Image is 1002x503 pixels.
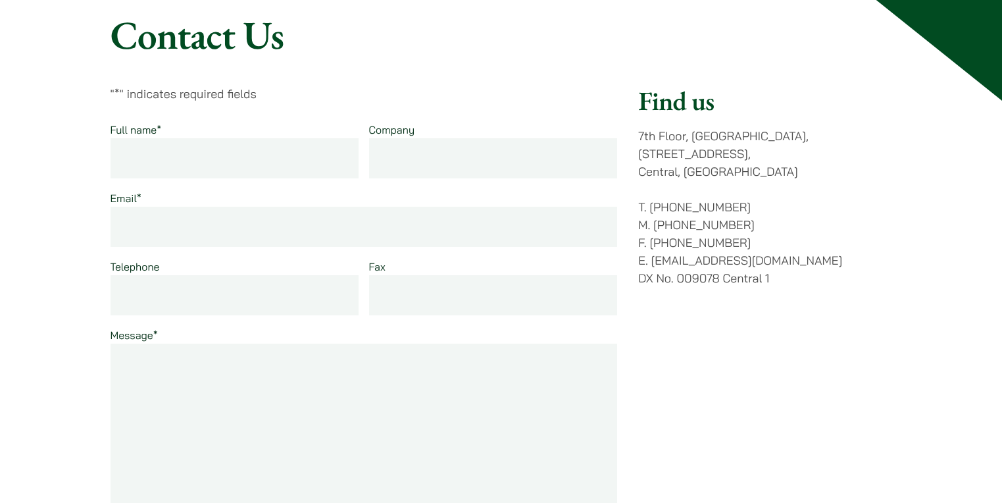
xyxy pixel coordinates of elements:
p: 7th Floor, [GEOGRAPHIC_DATA], [STREET_ADDRESS], Central, [GEOGRAPHIC_DATA] [638,127,891,180]
p: T. [PHONE_NUMBER] M. [PHONE_NUMBER] F. [PHONE_NUMBER] E. [EMAIL_ADDRESS][DOMAIN_NAME] DX No. 0090... [638,198,891,287]
label: Company [369,123,415,136]
label: Fax [369,260,386,273]
p: " " indicates required fields [111,85,618,103]
label: Message [111,329,158,342]
label: Telephone [111,260,160,273]
h2: Find us [638,85,891,117]
h1: Contact Us [111,11,892,59]
label: Full name [111,123,162,136]
label: Email [111,192,141,205]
